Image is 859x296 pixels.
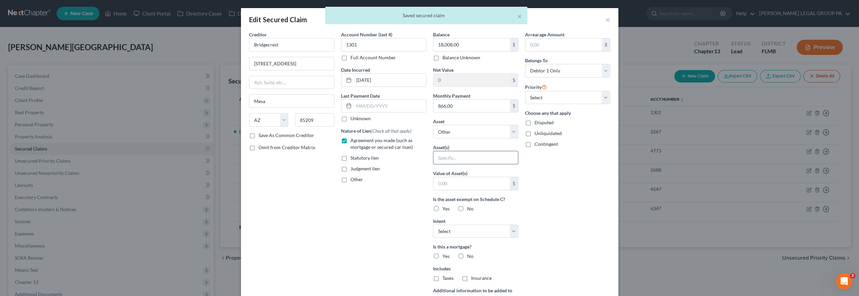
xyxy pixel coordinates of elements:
[850,273,855,278] span: 3
[354,74,426,87] input: MM/DD/YYYY
[249,38,334,52] input: Search creditor by name...
[602,38,610,51] div: $
[525,31,564,38] label: Arrearage Amount
[525,38,602,51] input: 0.00
[471,275,492,281] span: Insurance
[341,31,392,38] label: Account Number (last 4)
[525,109,610,117] label: Choose any that apply
[525,83,547,91] label: Priority
[249,95,334,107] input: Enter city...
[433,265,518,272] label: Includes
[249,57,334,70] input: Enter address...
[442,253,450,259] span: Yes
[371,128,411,134] span: (Check all that apply)
[295,113,334,127] input: Enter zip...
[433,151,518,164] input: Specify...
[258,132,314,139] label: Save As Common Creditor
[433,119,444,124] span: Asset
[354,100,426,112] input: MM/DD/YYYY
[534,120,554,125] span: Disputed
[433,74,510,87] input: 0.00
[534,141,558,147] span: Contingent
[433,66,454,73] label: Net Value
[350,166,380,171] span: Judgment lien
[341,127,411,134] label: Nature of Lien
[350,176,363,182] span: Other
[331,12,522,19] div: Saved secured claim
[433,243,518,250] label: Is this a mortgage?
[341,38,426,52] input: XXXX
[525,58,548,63] span: Belongs To
[442,206,450,211] span: Yes
[350,137,413,150] span: Agreement you made (such as mortgage or secured car loan)
[341,92,380,99] label: Last Payment Date
[433,100,510,112] input: 0.00
[249,32,267,37] span: Creditor
[433,196,518,203] label: Is the asset exempt on Schedule C?
[534,130,562,136] span: Unliquidated
[510,74,518,87] div: $
[433,177,510,190] input: 0.00
[433,92,470,99] label: Monthly Payment
[249,76,334,89] input: Apt, Suite, etc...
[350,115,371,122] label: Unknown
[258,144,315,150] span: Omit from Creditor Matrix
[442,275,454,281] span: Taxes
[341,66,370,73] label: Date Incurred
[433,38,510,51] input: 0.00
[517,12,522,20] button: ×
[467,253,473,259] span: No
[510,38,518,51] div: $
[433,144,449,151] label: Asset(s)
[510,177,518,190] div: $
[433,31,450,38] label: Balance
[442,54,480,61] label: Balance Unknown
[510,100,518,112] div: $
[350,54,396,61] label: Full Account Number
[836,273,852,289] iframe: Intercom live chat
[467,206,473,211] span: No
[433,218,446,225] label: Intent
[350,155,379,161] span: Statutory lien
[433,170,467,177] label: Value of Asset(s)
